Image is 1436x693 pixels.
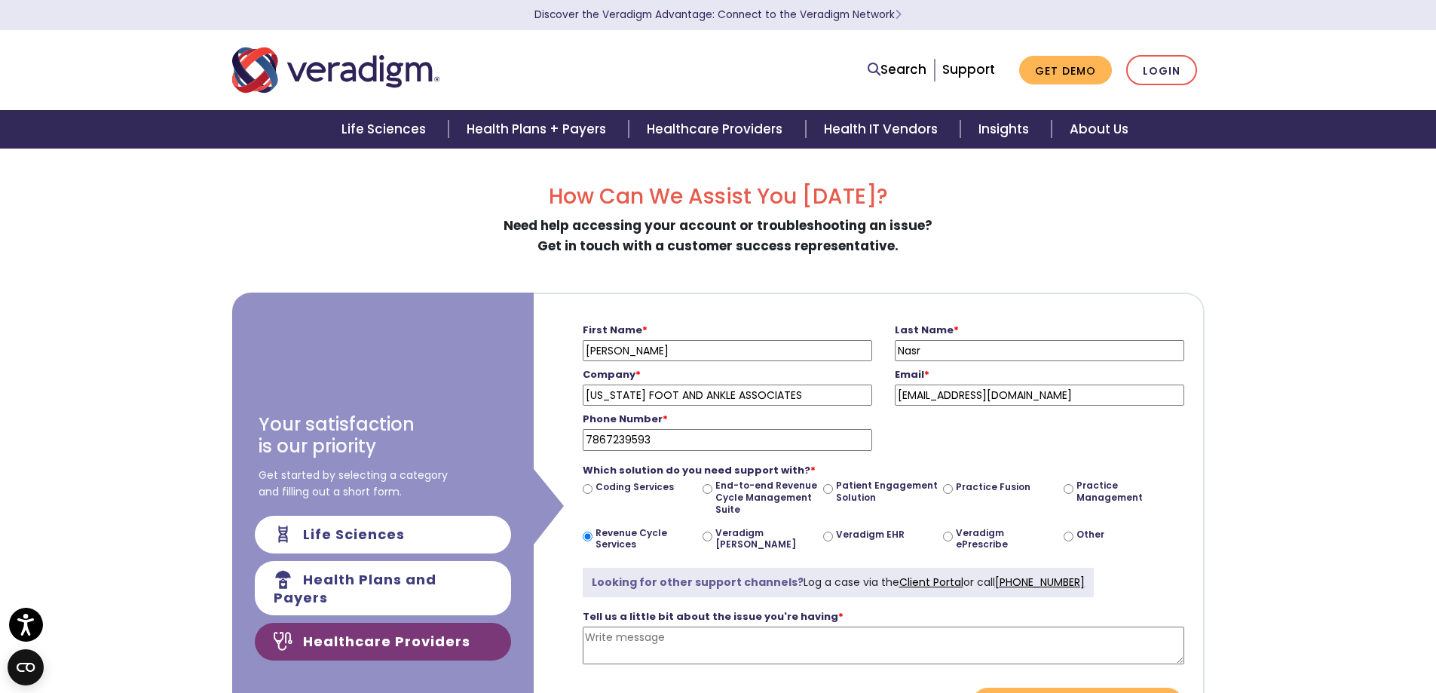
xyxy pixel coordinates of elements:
[956,481,1030,493] label: Practice Fusion
[583,568,1094,596] div: Log a case via the or call
[232,184,1205,210] h2: How Can We Assist You [DATE]?
[259,414,415,458] h3: Your satisfaction is our priority
[583,367,641,382] strong: Company
[583,463,816,477] strong: Which solution do you need support with?
[895,340,1184,361] input: Last Name
[895,323,959,337] strong: Last Name
[583,412,668,426] strong: Phone Number
[868,60,926,80] a: Search
[583,340,872,361] input: First Name
[232,45,439,95] img: Veradigm logo
[942,60,995,78] a: Support
[534,8,902,22] a: Discover the Veradigm Advantage: Connect to the Veradigm NetworkLearn More
[995,575,1085,590] a: [PHONE_NUMBER]
[1136,177,1418,675] iframe: Drift Chat Widget
[583,429,872,450] input: Phone Number
[583,385,872,406] input: Company
[715,480,817,515] label: End-to-end Revenue Cycle Management Suite
[960,110,1052,149] a: Insights
[895,8,902,22] span: Learn More
[806,110,960,149] a: Health IT Vendors
[1076,480,1178,503] label: Practice Management
[449,110,629,149] a: Health Plans + Payers
[1019,56,1112,85] a: Get Demo
[583,323,648,337] strong: First Name
[259,467,448,501] span: Get started by selecting a category and filling out a short form.
[504,216,932,255] strong: Need help accessing your account or troubleshooting an issue? Get in touch with a customer succes...
[899,575,963,590] a: Client Portal
[592,575,804,590] strong: Looking for other support channels?
[836,480,938,503] label: Patient Engagement Solution
[583,609,844,624] strong: Tell us a little bit about the issue you're having
[895,385,1184,406] input: firstlastname@website.com
[323,110,449,149] a: Life Sciences
[596,527,697,550] label: Revenue Cycle Services
[895,367,929,382] strong: Email
[715,527,817,550] label: Veradigm [PERSON_NAME]
[8,649,44,685] button: Open CMP widget
[629,110,805,149] a: Healthcare Providers
[956,527,1058,550] label: Veradigm ePrescribe
[1076,529,1104,541] label: Other
[1052,110,1147,149] a: About Us
[596,481,674,493] label: Coding Services
[1126,55,1197,86] a: Login
[836,529,905,541] label: Veradigm EHR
